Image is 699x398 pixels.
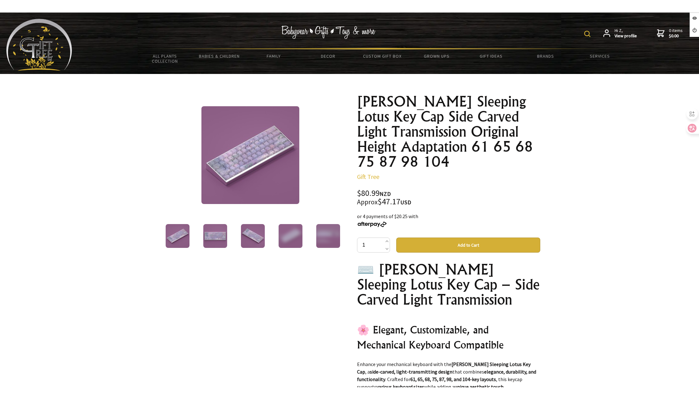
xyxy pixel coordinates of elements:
span: Hi Z, [615,28,637,39]
strong: side-carved, light-transmitting design [370,369,452,375]
a: Gift Ideas [464,50,518,63]
div: or 4 payments of $20.25 with [357,212,540,228]
img: product search [584,31,590,37]
img: Wenshao Sleeping Lotus Key Cap Side Carved Light Transmission Original Height Adaptation 61 65 68... [241,224,265,248]
img: Wenshao Sleeping Lotus Key Cap Side Carved Light Transmission Original Height Adaptation 61 65 68... [166,224,189,248]
span: 0 items [669,28,683,39]
div: keycap*130 pieces [357,262,540,387]
img: Babywear - Gifts - Toys & more [281,26,375,39]
button: Add to Cart [396,238,540,253]
strong: unique aesthetic touch [455,384,504,390]
strong: 61, 65, 68, 75, 87, 98, and 104-key layouts [410,376,496,382]
a: Babies & Children [192,50,246,63]
span: NZD [380,190,391,197]
img: Wenshao Sleeping Lotus Key Cap Side Carved Light Transmission Original Height Adaptation 61 65 68... [203,224,227,248]
img: Wenshao Sleeping Lotus Key Cap Side Carved Light Transmission Original Height Adaptation 61 65 68... [316,224,340,248]
h1: ⌨️ [PERSON_NAME] Sleeping Lotus Key Cap – Side Carved Light Transmission [357,262,540,307]
h2: 🌸 Elegant, Customizable, and Mechanical Keyboard Compatible [357,322,540,352]
img: Babyware - Gifts - Toys and more... [6,19,72,71]
span: USD [400,199,411,206]
a: Grown Ups [410,50,464,63]
a: 0 items$0.00 [657,28,683,39]
a: Family [247,50,301,63]
a: All Plants Collection [138,50,192,68]
a: Hi Z,View profile [603,28,637,39]
a: Decor [301,50,355,63]
strong: [PERSON_NAME] Sleeping Lotus Key Cap [357,361,531,375]
p: Enhance your mechanical keyboard with the , a that combines . Crafted for , this keycap supports ... [357,360,540,390]
h1: [PERSON_NAME] Sleeping Lotus Key Cap Side Carved Light Transmission Original Height Adaptation 61... [357,94,540,169]
div: $80.99 $47.17 [357,189,540,206]
a: Custom Gift Box [355,50,409,63]
a: Services [573,50,627,63]
small: Approx [357,198,378,206]
img: Afterpay [357,222,387,227]
a: Gift Tree [357,173,379,181]
img: Wenshao Sleeping Lotus Key Cap Side Carved Light Transmission Original Height Adaptation 61 65 68... [201,106,299,204]
img: Wenshao Sleeping Lotus Key Cap Side Carved Light Transmission Original Height Adaptation 61 65 68... [279,224,302,248]
strong: elegance, durability, and functionality [357,369,536,382]
strong: $0.00 [669,33,683,39]
strong: various keyboard sizes [376,384,424,390]
strong: View profile [615,33,637,39]
a: Brands [518,50,573,63]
